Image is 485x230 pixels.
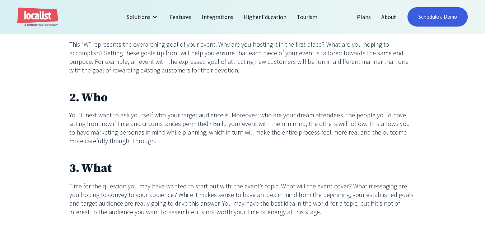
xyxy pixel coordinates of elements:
a: Tourism [292,8,323,25]
a: Features [165,8,197,25]
a: Plans [352,8,376,25]
div: Solutions [127,13,150,21]
a: Higher Education [239,8,292,25]
a: Schedule a Demo [407,7,468,27]
h2: 2. Who [69,90,416,106]
p: ‍ [69,78,416,87]
div: Solutions [121,8,165,25]
a: Integrations [197,8,239,25]
a: About [376,8,402,25]
p: This “W” represents the overarching goal of your event. Why are you hosting it in the first place... [69,40,416,75]
p: ‍ [69,220,416,229]
p: ‍ [69,149,416,158]
p: Time for the question you may have wanted to start out with: the event’s topic. What will the eve... [69,182,416,216]
p: You’ll next want to ask yourself who your target audience is. Moreover: who are your dream attend... [69,111,416,145]
a: home [17,8,58,27]
h2: 3. What [69,161,416,177]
